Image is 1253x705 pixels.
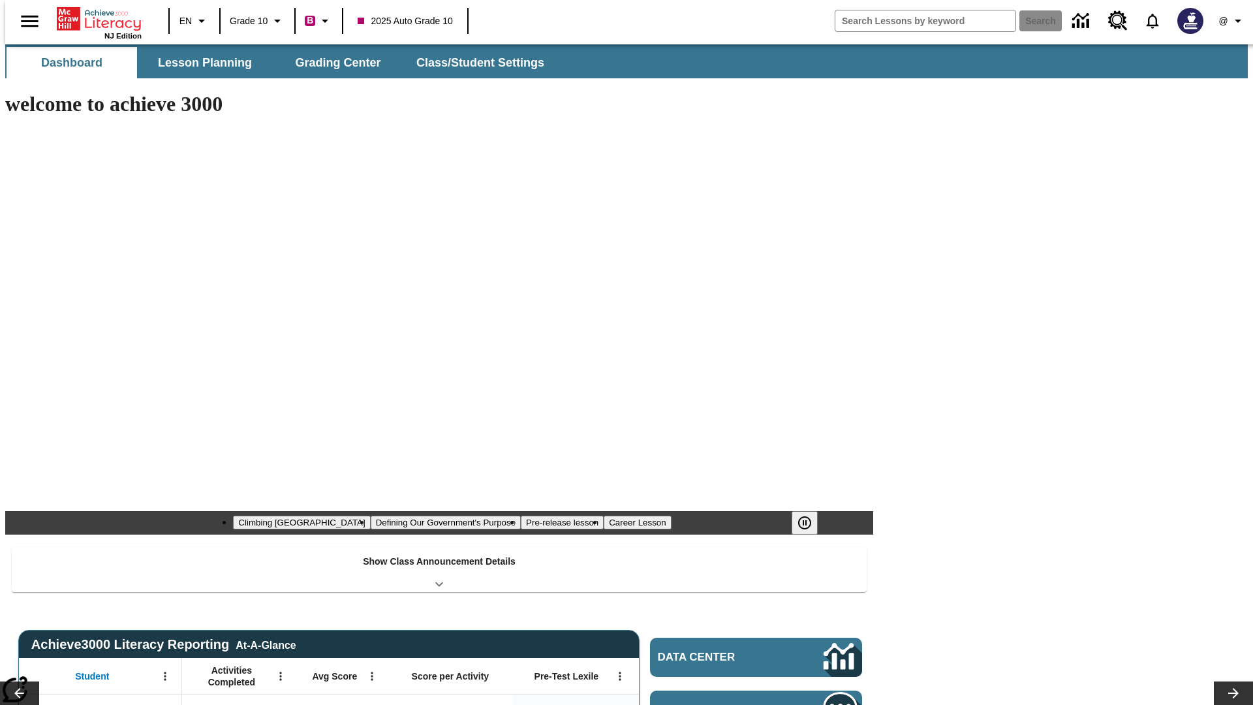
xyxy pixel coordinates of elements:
button: Language: EN, Select a language [174,9,215,33]
button: Boost Class color is violet red. Change class color [300,9,338,33]
img: Avatar [1177,8,1203,34]
span: Activities Completed [189,665,275,688]
button: Open Menu [271,666,290,686]
button: Select a new avatar [1169,4,1211,38]
span: Pre-Test Lexile [534,670,599,682]
button: Pause [792,511,818,535]
span: NJ Edition [104,32,142,40]
span: EN [179,14,192,28]
span: Grade 10 [230,14,268,28]
button: Open side menu [10,2,49,40]
button: Lesson Planning [140,47,270,78]
button: Class/Student Settings [406,47,555,78]
div: Home [57,5,142,40]
button: Slide 2 Defining Our Government's Purpose [371,516,521,529]
button: Profile/Settings [1211,9,1253,33]
button: Open Menu [362,666,382,686]
button: Grading Center [273,47,403,78]
button: Slide 4 Career Lesson [604,516,671,529]
a: Resource Center, Will open in new tab [1100,3,1136,39]
p: Show Class Announcement Details [363,555,516,569]
button: Slide 1 Climbing Mount Tai [233,516,370,529]
a: Data Center [650,638,862,677]
span: @ [1218,14,1228,28]
a: Data Center [1064,3,1100,39]
div: At-A-Glance [236,637,296,651]
span: Achieve3000 Literacy Reporting [31,637,296,652]
button: Slide 3 Pre-release lesson [521,516,604,529]
span: 2025 Auto Grade 10 [358,14,452,28]
a: Notifications [1136,4,1169,38]
button: Lesson carousel, Next [1214,681,1253,705]
div: SubNavbar [5,44,1248,78]
div: Pause [792,511,831,535]
button: Open Menu [610,666,630,686]
span: Data Center [658,651,780,664]
span: Student [75,670,109,682]
input: search field [835,10,1015,31]
h1: welcome to achieve 3000 [5,92,873,116]
span: Avg Score [312,670,357,682]
a: Home [57,6,142,32]
button: Grade: Grade 10, Select a grade [224,9,290,33]
button: Dashboard [7,47,137,78]
span: B [307,12,313,29]
div: Show Class Announcement Details [12,547,867,592]
div: SubNavbar [5,47,556,78]
button: Open Menu [155,666,175,686]
span: Score per Activity [412,670,489,682]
